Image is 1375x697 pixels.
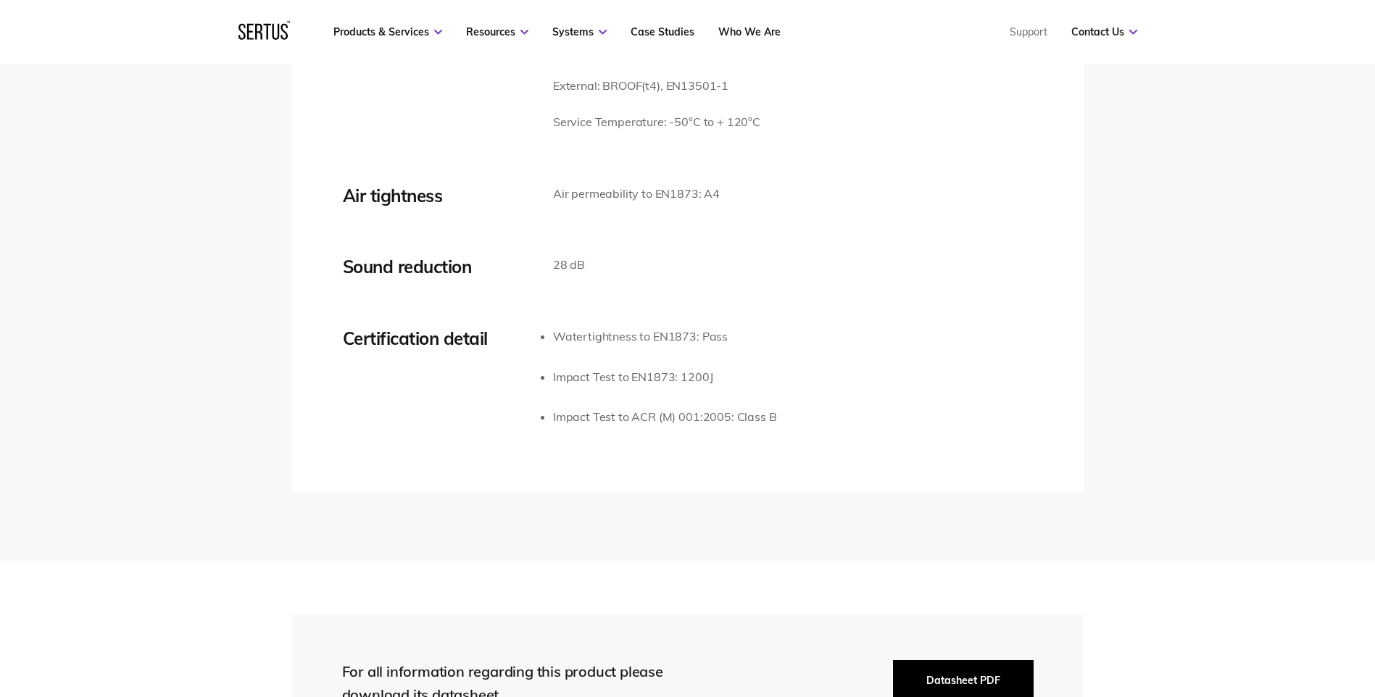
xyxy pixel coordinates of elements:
p: Service Temperature: -50°C to + 120°C [553,113,760,132]
iframe: Chat Widget [1303,627,1375,697]
a: Products & Services [333,25,442,38]
span: ROOF [610,78,641,93]
div: Air tightness [343,185,531,206]
a: Contact Us [1071,25,1137,38]
div: Certification detail [343,327,531,349]
a: Support [1010,25,1047,38]
li: Watertightness to EN1873: Pass [553,327,777,346]
li: Impact Test to ACR (M) 001:2005: Class B [553,408,777,427]
p: Air permeability to EN1873: A4 [553,185,720,204]
a: Systems [552,25,607,38]
a: Resources [466,25,528,38]
p: 28 dB [553,256,585,275]
span: (t4), EN13501-1 [641,78,728,93]
a: Case Studies [631,25,694,38]
a: Who We Are [718,25,781,38]
li: Impact Test to EN1873: 1200J [553,368,777,387]
div: Sound reduction [343,256,531,277]
span: External: B [553,78,610,93]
